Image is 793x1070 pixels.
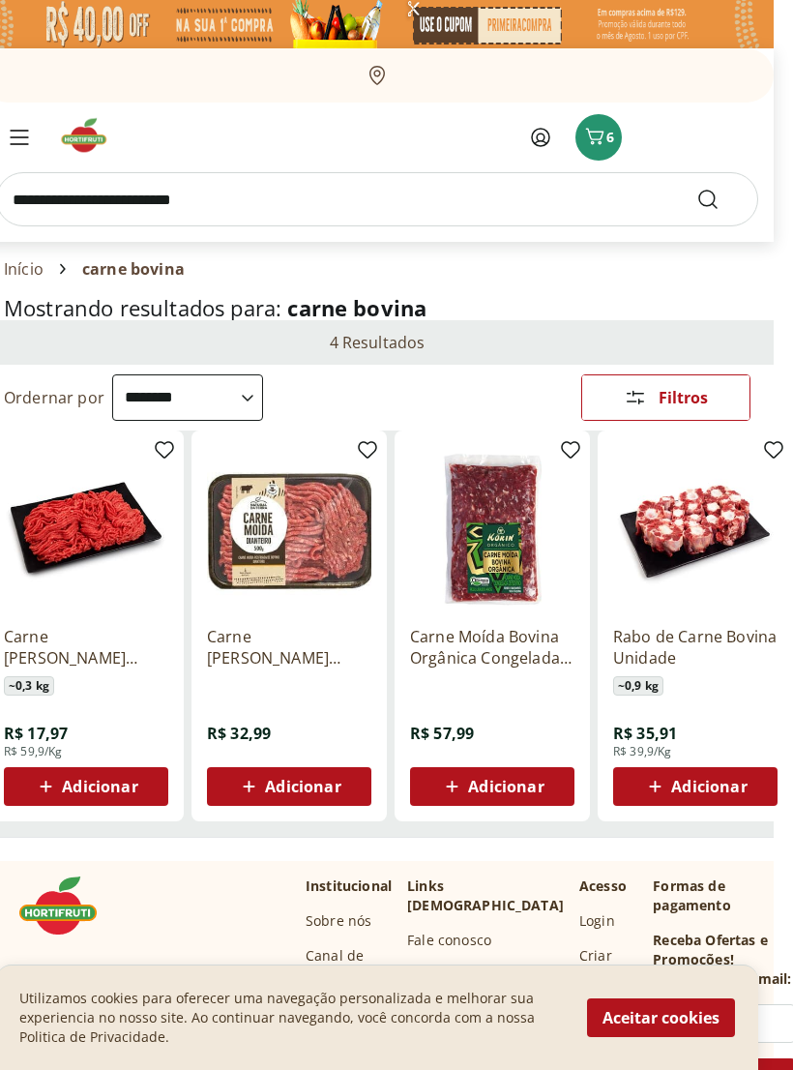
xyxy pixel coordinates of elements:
[624,386,647,409] svg: Abrir Filtros
[407,931,491,950] a: Fale conosco
[62,779,137,794] span: Adicionar
[410,446,574,610] img: Carne Moída Bovina Orgânica Congelada Korin 400g
[613,744,672,759] span: R$ 39,9/Kg
[613,446,778,610] img: Rabo de Carne Bovina Unidade
[410,626,574,669] a: Carne Moída Bovina Orgânica Congelada Korin 400g
[4,260,44,278] a: Início
[82,260,185,278] span: carne bovina
[4,767,168,806] button: Adicionar
[207,723,271,744] span: R$ 32,99
[579,911,615,931] a: Login
[575,114,622,161] button: Carrinho
[19,877,116,935] img: Hortifruti
[613,626,778,669] a: Rabo de Carne Bovina Unidade
[410,723,474,744] span: R$ 57,99
[587,998,735,1037] button: Aceitar cookies
[468,779,543,794] span: Adicionar
[207,767,371,806] button: Adicionar
[207,626,371,669] a: Carne [PERSON_NAME] Dianteiro Resfriada Natural da Terra 500g
[4,676,54,696] span: ~ 0,3 kg
[4,296,750,320] h1: Mostrando resultados para:
[306,946,392,985] a: Canal de Denúncias
[19,962,275,1070] span: Hortifruti é o seu vizinho especialista em produtos frescos e naturais. Nas nossas plataformas de...
[330,332,426,353] h2: 4 Resultados
[58,116,123,155] img: Hortifruti
[579,946,637,985] a: Criar Conta
[4,744,63,759] span: R$ 59,9/Kg
[579,877,627,896] p: Acesso
[306,877,392,896] p: Institucional
[407,877,564,915] p: Links [DEMOGRAPHIC_DATA]
[19,989,564,1047] p: Utilizamos cookies para oferecer uma navegação personalizada e melhorar sua experiencia no nosso ...
[4,626,168,669] a: Carne [PERSON_NAME] Resfriada
[613,723,677,744] span: R$ 35,91
[613,767,778,806] button: Adicionar
[581,374,750,421] button: Filtros
[265,779,340,794] span: Adicionar
[4,723,68,744] span: R$ 17,97
[671,779,747,794] span: Adicionar
[696,188,743,211] button: Submit Search
[287,293,426,322] span: carne bovina
[306,911,371,931] a: Sobre nós
[606,128,614,146] span: 6
[4,387,104,408] label: Ordernar por
[659,390,708,405] span: Filtros
[207,446,371,610] img: Carne Moída Bovina Dianteiro Resfriada Natural da Terra 500g
[410,767,574,806] button: Adicionar
[4,446,168,610] img: Carne Moída Bovina Resfriada
[613,676,663,696] span: ~ 0,9 kg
